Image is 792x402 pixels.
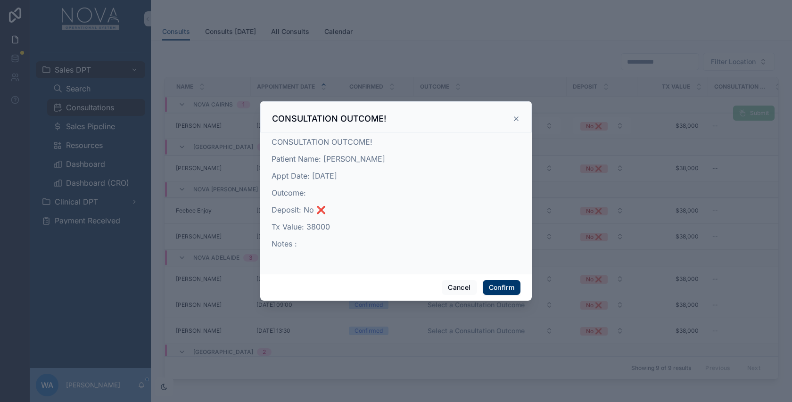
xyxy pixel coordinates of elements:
[272,170,520,181] p: Appt Date: [DATE]
[272,153,520,164] p: Patient Name: [PERSON_NAME]
[272,221,520,232] p: Tx Value: 38000
[483,280,520,295] button: Confirm
[272,113,386,124] h3: CONSULTATION OUTCOME!
[272,136,520,148] p: CONSULTATION OUTCOME!
[442,280,477,295] button: Cancel
[272,187,520,198] p: Outcome:
[272,238,520,249] p: Notes :
[272,204,520,215] p: Deposit: No ❌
